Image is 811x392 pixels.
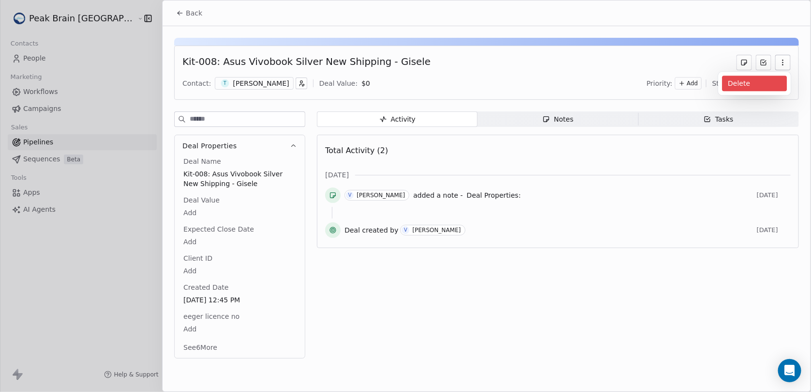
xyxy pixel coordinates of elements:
span: $ 0 [361,79,370,87]
span: [DATE] [757,191,791,199]
div: [PERSON_NAME] [357,192,405,199]
span: Add [183,237,296,247]
span: Back [186,8,202,18]
span: Kit-008: Asus Vivobook Silver New Shipping - Gisele [183,169,296,188]
span: Add [183,324,296,334]
div: Deal Properties [175,157,305,358]
span: Priority: [646,78,673,88]
span: Deal Name [181,157,223,166]
div: [PERSON_NAME] [412,227,461,234]
span: Add [183,266,296,276]
button: See6More [178,339,223,356]
span: Expected Close Date [181,224,256,234]
div: [PERSON_NAME] [233,78,289,88]
span: Deal Value [181,195,222,205]
span: Deal Properties [182,141,237,151]
span: Created Date [181,282,230,292]
span: Deal Properties: [467,191,521,199]
a: Deal Properties: [467,189,521,201]
span: [DATE] [757,226,791,234]
span: Deal created by [345,225,398,235]
div: Open Intercom Messenger [778,359,801,382]
div: Deal Value: [319,78,358,88]
span: added a note - [413,190,463,200]
span: Stage: [712,78,734,88]
span: Client ID [181,253,214,263]
div: Delete [722,76,787,91]
span: Total Activity (2) [325,146,388,155]
span: Add [183,208,296,218]
div: V [348,191,352,199]
button: Deal Properties [175,135,305,157]
div: Kit-008: Asus Vivobook Silver New Shipping - Gisele [182,55,431,70]
button: Back [170,4,208,22]
div: Notes [542,114,573,125]
div: V [404,226,407,234]
span: [DATE] [325,170,349,180]
div: Contact: [182,78,211,88]
div: Tasks [704,114,734,125]
span: [DATE] 12:45 PM [183,295,296,305]
span: Add [687,79,698,88]
span: eeger licence no [181,312,241,321]
span: T [221,79,229,88]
